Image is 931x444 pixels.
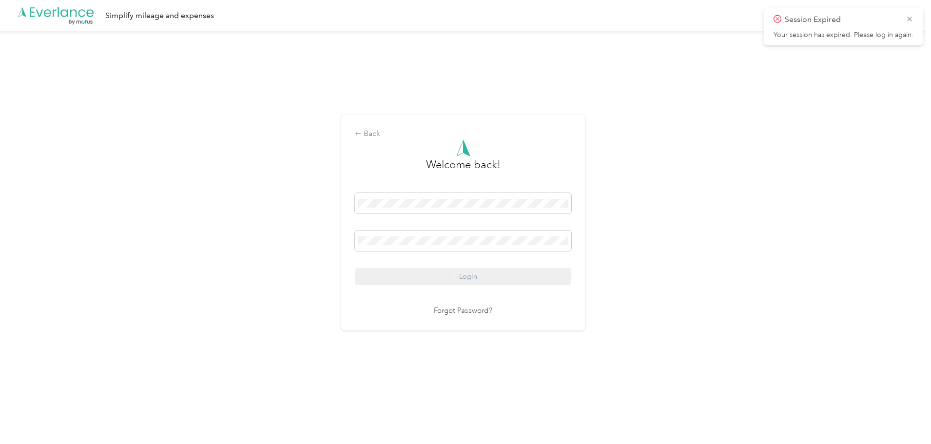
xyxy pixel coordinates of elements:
[876,389,931,444] iframe: Everlance-gr Chat Button Frame
[774,31,913,39] p: Your session has expired. Please log in again.
[355,128,571,140] div: Back
[426,156,501,183] h3: greeting
[434,306,492,317] a: Forgot Password?
[785,14,899,26] p: Session Expired
[105,10,214,22] div: Simplify mileage and expenses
